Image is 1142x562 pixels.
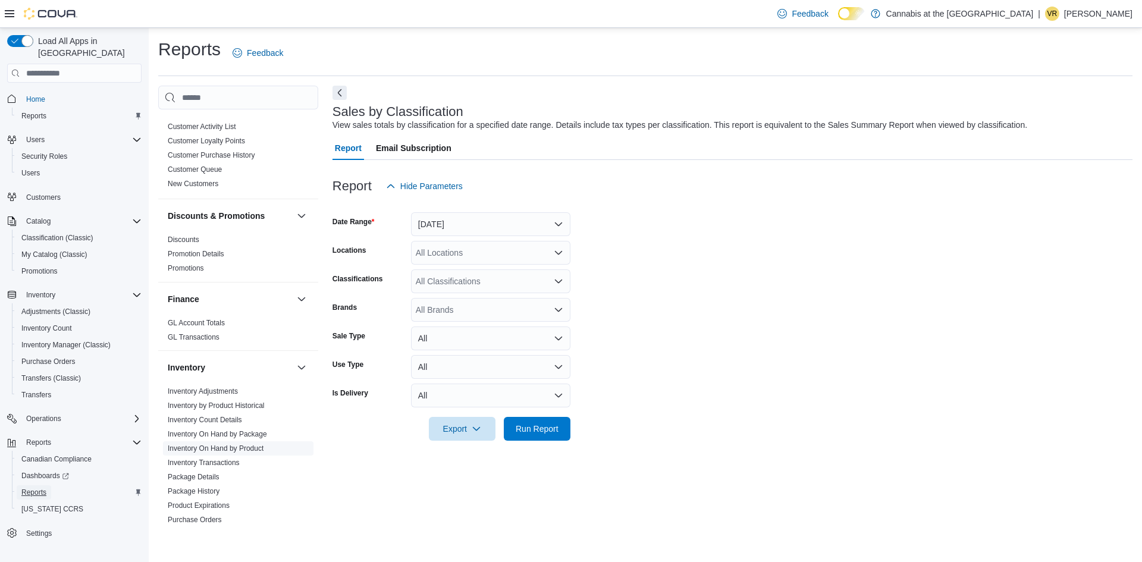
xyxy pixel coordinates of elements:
a: GL Account Totals [168,319,225,327]
a: GL Transactions [168,333,219,341]
button: Catalog [21,214,55,228]
span: Customer Purchase History [168,150,255,160]
span: Inventory On Hand by Package [168,429,267,439]
span: Inventory [21,288,142,302]
button: Inventory [21,288,60,302]
span: Inventory Count Details [168,415,242,425]
a: Product Expirations [168,501,230,510]
span: Transfers (Classic) [17,371,142,385]
button: Promotions [12,263,146,280]
span: Reports [21,111,46,121]
button: Users [21,133,49,147]
button: Operations [21,412,66,426]
span: New Customers [168,179,218,189]
button: Open list of options [554,305,563,315]
a: Feedback [228,41,288,65]
span: Canadian Compliance [17,452,142,466]
span: Classification (Classic) [21,233,93,243]
span: Reorder [168,529,193,539]
span: Feedback [792,8,828,20]
a: Package History [168,487,219,495]
a: Reports [17,109,51,123]
p: | [1038,7,1040,21]
a: Feedback [773,2,833,26]
span: Customer Queue [168,165,222,174]
span: Promotions [21,266,58,276]
a: Reports [17,485,51,500]
span: Inventory by Product Historical [168,401,265,410]
button: Finance [168,293,292,305]
span: Package Details [168,472,219,482]
button: All [411,326,570,350]
span: My Catalog (Classic) [17,247,142,262]
a: Security Roles [17,149,72,164]
span: Dashboards [17,469,142,483]
button: [US_STATE] CCRS [12,501,146,517]
a: [US_STATE] CCRS [17,502,88,516]
span: Customer Loyalty Points [168,136,245,146]
p: [PERSON_NAME] [1064,7,1132,21]
span: Users [17,166,142,180]
span: Promotions [168,263,204,273]
button: Operations [2,410,146,427]
button: [DATE] [411,212,570,236]
h1: Reports [158,37,221,61]
a: Transfers [17,388,56,402]
button: My Catalog (Classic) [12,246,146,263]
span: Purchase Orders [168,515,222,525]
button: Inventory Manager (Classic) [12,337,146,353]
span: GL Transactions [168,332,219,342]
span: Operations [26,414,61,423]
span: Home [21,91,142,106]
span: Reports [21,435,142,450]
span: Users [21,168,40,178]
button: Hide Parameters [381,174,468,198]
span: Transfers [17,388,142,402]
label: Locations [332,246,366,255]
button: Open list of options [554,248,563,258]
a: Inventory Count Details [168,416,242,424]
h3: Discounts & Promotions [168,210,265,222]
span: Users [21,133,142,147]
a: Inventory Transactions [168,459,240,467]
span: My Catalog (Classic) [21,250,87,259]
button: Inventory [2,287,146,303]
a: Users [17,166,45,180]
span: Home [26,95,45,104]
a: Canadian Compliance [17,452,96,466]
span: Dashboards [21,471,69,481]
span: Reports [17,485,142,500]
span: Reports [17,109,142,123]
span: Customer Activity List [168,122,236,131]
a: Inventory Manager (Classic) [17,338,115,352]
span: Adjustments (Classic) [21,307,90,316]
a: Promotions [168,264,204,272]
button: Finance [294,292,309,306]
span: Reports [26,438,51,447]
span: Inventory Count [21,324,72,333]
a: Dashboards [17,469,74,483]
a: Customer Activity List [168,123,236,131]
span: Hide Parameters [400,180,463,192]
label: Date Range [332,217,375,227]
a: Purchase Orders [168,516,222,524]
div: Veerinder Raien [1045,7,1059,21]
span: Operations [21,412,142,426]
span: Load All Apps in [GEOGRAPHIC_DATA] [33,35,142,59]
span: Settings [21,526,142,541]
button: Canadian Compliance [12,451,146,467]
a: Reorder [168,530,193,538]
a: Inventory On Hand by Package [168,430,267,438]
span: Inventory Manager (Classic) [17,338,142,352]
a: Dashboards [12,467,146,484]
a: Purchase Orders [17,354,80,369]
a: Home [21,92,50,106]
a: Adjustments (Classic) [17,304,95,319]
a: Customer Purchase History [168,151,255,159]
button: Security Roles [12,148,146,165]
a: Inventory On Hand by Product [168,444,263,453]
a: Settings [21,526,57,541]
span: Washington CCRS [17,502,142,516]
span: Classification (Classic) [17,231,142,245]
